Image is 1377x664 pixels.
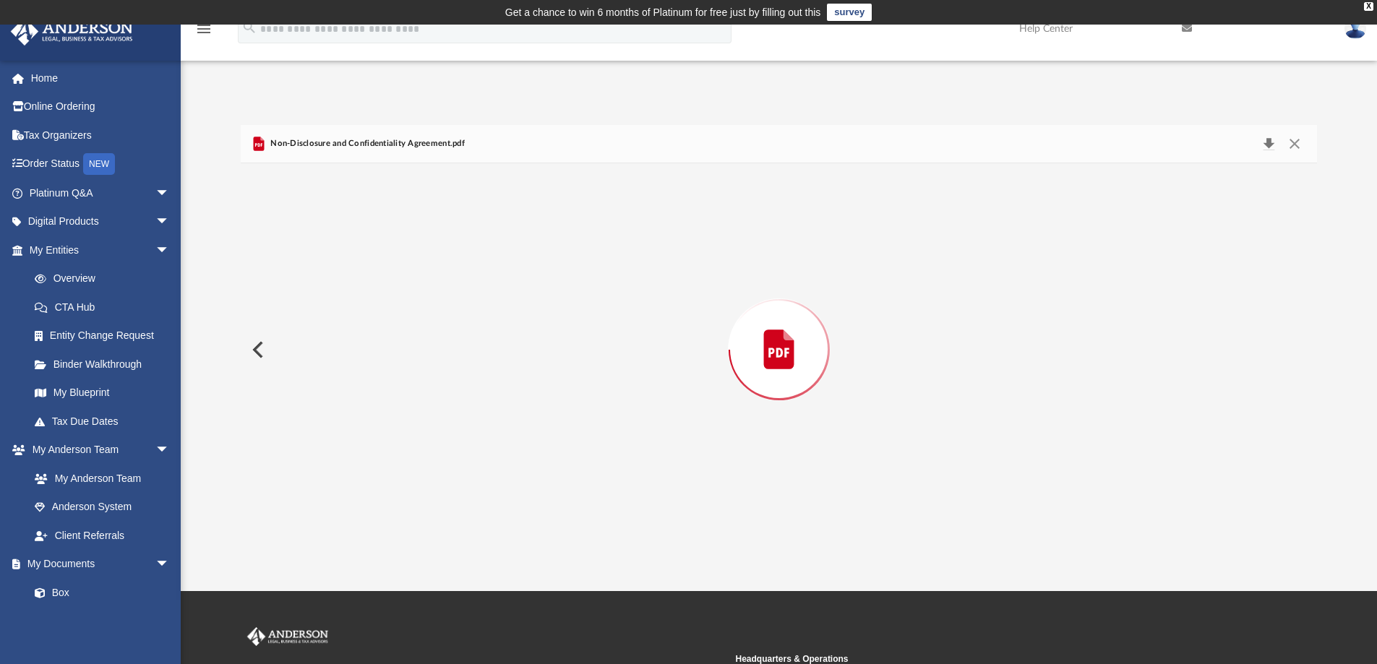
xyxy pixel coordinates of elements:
i: menu [195,20,213,38]
div: Get a chance to win 6 months of Platinum for free just by filling out this [505,4,821,21]
a: Tax Due Dates [20,407,192,436]
a: Anderson System [20,493,184,522]
a: Entity Change Request [20,322,192,350]
button: Close [1282,134,1308,154]
span: arrow_drop_down [155,550,184,579]
span: arrow_drop_down [155,436,184,465]
div: NEW [83,153,115,175]
img: User Pic [1344,18,1366,39]
span: arrow_drop_down [155,178,184,208]
a: My Blueprint [20,379,184,408]
a: My Entitiesarrow_drop_down [10,236,192,264]
a: My Anderson Teamarrow_drop_down [10,436,184,465]
a: Platinum Q&Aarrow_drop_down [10,178,192,207]
a: survey [827,4,872,21]
a: Digital Productsarrow_drop_down [10,207,192,236]
a: Online Ordering [10,92,192,121]
button: Download [1256,134,1282,154]
button: Previous File [241,329,273,370]
img: Anderson Advisors Platinum Portal [7,17,137,46]
a: Binder Walkthrough [20,350,192,379]
span: Non-Disclosure and Confidentiality Agreement.pdf [267,137,465,150]
a: Client Referrals [20,521,184,550]
a: Tax Organizers [10,121,192,150]
div: Preview [241,125,1318,536]
div: close [1364,2,1373,11]
a: My Anderson Team [20,464,177,493]
a: Home [10,64,192,92]
a: Meeting Minutes [20,607,184,636]
img: Anderson Advisors Platinum Portal [244,627,331,646]
a: menu [195,27,213,38]
i: search [241,20,257,35]
a: My Documentsarrow_drop_down [10,550,184,579]
a: Order StatusNEW [10,150,192,179]
span: arrow_drop_down [155,236,184,265]
span: arrow_drop_down [155,207,184,237]
a: Overview [20,264,192,293]
a: Box [20,578,177,607]
a: CTA Hub [20,293,192,322]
